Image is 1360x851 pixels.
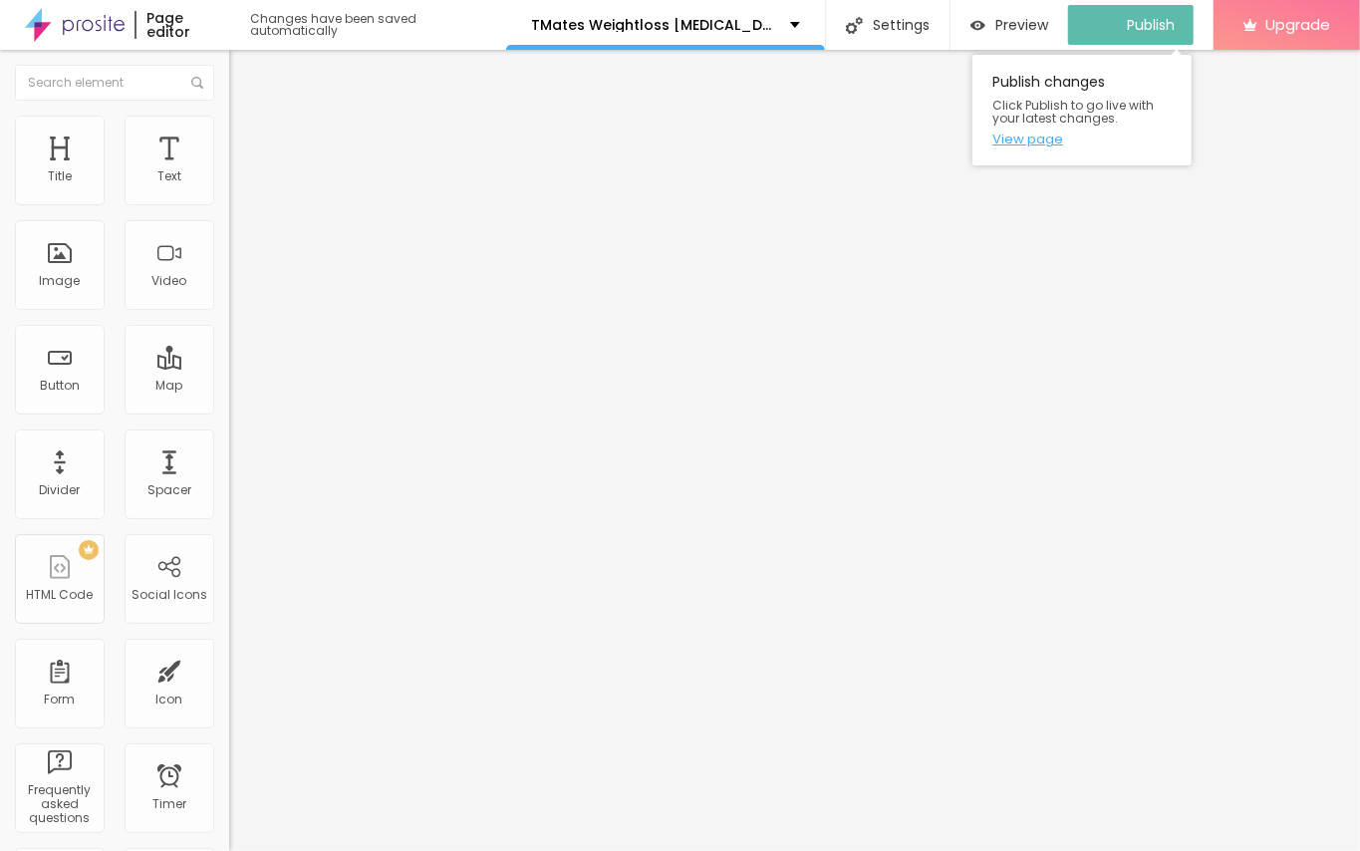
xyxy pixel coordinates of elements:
[152,797,186,811] div: Timer
[27,588,94,602] div: HTML Code
[40,274,81,288] div: Image
[45,693,76,707] div: Form
[1127,17,1175,33] span: Publish
[1265,16,1330,33] span: Upgrade
[152,274,187,288] div: Video
[992,99,1172,125] span: Click Publish to go live with your latest changes.
[531,18,775,32] p: TMates Weightloss [MEDICAL_DATA] Ignite Your Keto Journey The [PERSON_NAME] Way
[132,588,207,602] div: Social Icons
[156,693,183,707] div: Icon
[147,483,191,497] div: Spacer
[40,483,81,497] div: Divider
[972,55,1192,165] div: Publish changes
[40,379,80,393] div: Button
[846,17,863,34] img: Icone
[15,65,214,101] input: Search element
[156,379,183,393] div: Map
[20,783,99,826] div: Frequently asked questions
[250,13,506,37] div: Changes have been saved automatically
[229,50,1360,851] iframe: Editor
[191,77,203,89] img: Icone
[992,133,1172,145] a: View page
[951,5,1068,45] button: Preview
[970,17,985,34] img: view-1.svg
[1068,5,1194,45] button: Publish
[157,169,181,183] div: Text
[135,11,231,39] div: Page editor
[995,17,1048,33] span: Preview
[48,169,72,183] div: Title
